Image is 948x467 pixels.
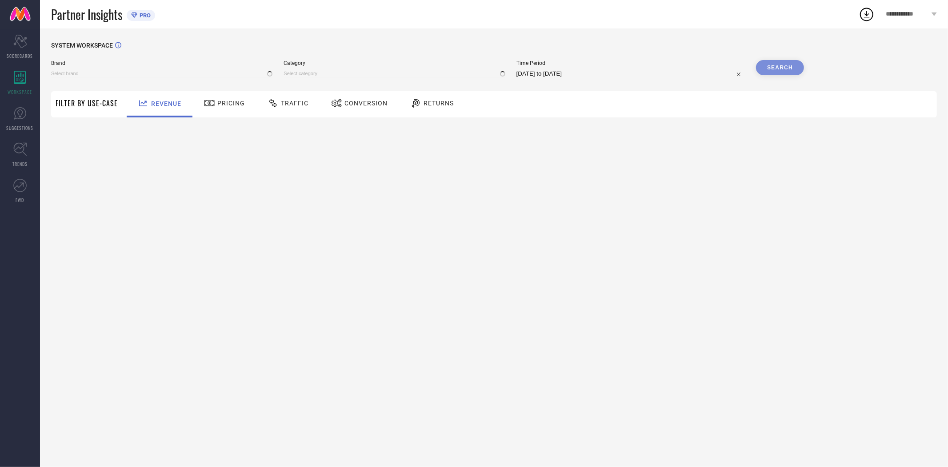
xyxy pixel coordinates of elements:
span: Conversion [344,100,388,107]
span: Traffic [281,100,308,107]
span: TRENDS [12,161,28,167]
span: Returns [424,100,454,107]
span: Category [284,60,505,66]
span: PRO [137,12,151,19]
span: FWD [16,197,24,203]
span: Filter By Use-Case [56,98,118,109]
span: Time Period [516,60,745,66]
input: Select brand [51,69,272,78]
div: Open download list [859,6,875,22]
span: Pricing [217,100,245,107]
span: Revenue [151,100,181,107]
span: SCORECARDS [7,52,33,59]
span: Partner Insights [51,5,122,24]
span: WORKSPACE [8,89,32,95]
span: SYSTEM WORKSPACE [51,42,113,49]
span: SUGGESTIONS [7,125,34,131]
input: Select category [284,69,505,78]
input: Select time period [516,68,745,79]
span: Brand [51,60,272,66]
